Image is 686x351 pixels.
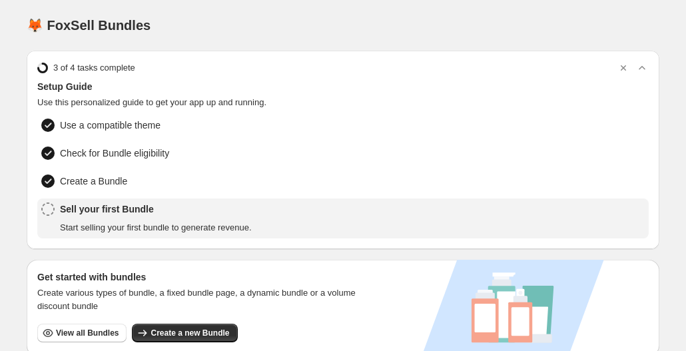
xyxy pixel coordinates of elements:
[60,147,169,160] span: Check for Bundle eligibility
[60,175,127,188] span: Create a Bundle
[56,328,119,338] span: View all Bundles
[37,270,368,284] h3: Get started with bundles
[37,96,649,109] span: Use this personalized guide to get your app up and running.
[27,17,151,33] h1: 🦊 FoxSell Bundles
[37,80,649,93] span: Setup Guide
[151,328,229,338] span: Create a new Bundle
[53,61,135,75] span: 3 of 4 tasks complete
[132,324,237,342] button: Create a new Bundle
[37,286,368,313] span: Create various types of bundle, a fixed bundle page, a dynamic bundle or a volume discount bundle
[60,221,252,234] span: Start selling your first bundle to generate revenue.
[60,119,161,132] span: Use a compatible theme
[37,324,127,342] button: View all Bundles
[60,202,252,216] span: Sell your first Bundle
